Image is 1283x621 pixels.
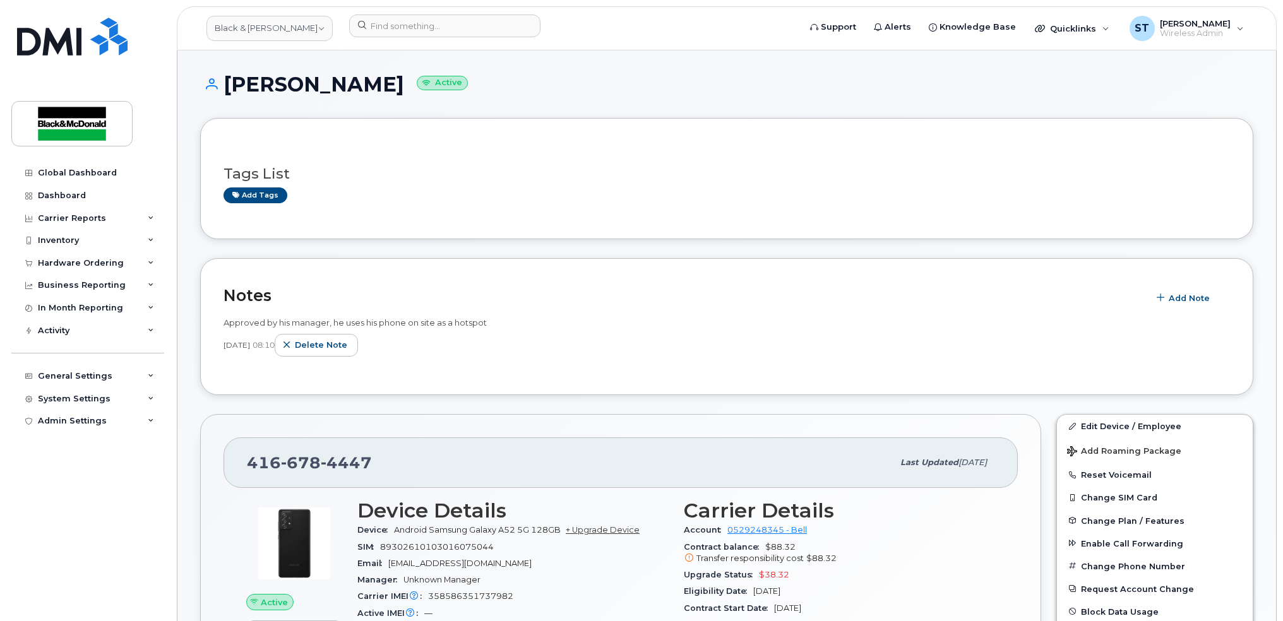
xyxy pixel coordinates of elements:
span: [DATE] [774,603,801,613]
span: [DATE] [224,340,250,350]
span: Carrier IMEI [357,591,428,601]
span: Device [357,525,394,535]
span: 08:10 [253,340,275,350]
span: Add Roaming Package [1067,446,1181,458]
a: Add tags [224,187,287,203]
span: [EMAIL_ADDRESS][DOMAIN_NAME] [388,559,532,568]
h3: Device Details [357,499,669,522]
span: Last updated [900,458,958,467]
h1: [PERSON_NAME] [200,73,1253,95]
button: Delete note [275,334,358,357]
span: Contract balance [684,542,765,552]
img: image20231002-3703462-2e78ka.jpeg [256,506,332,581]
button: Add Roaming Package [1057,437,1253,463]
button: Change SIM Card [1057,486,1253,509]
span: [DATE] [958,458,987,467]
span: Unknown Manager [403,575,480,584]
span: Account [684,525,727,535]
span: Add Note [1169,292,1210,304]
span: $38.32 [759,570,789,579]
button: Change Phone Number [1057,555,1253,577]
span: 358586351737982 [428,591,513,601]
span: $88.32 [684,542,995,565]
span: Android Samsung Galaxy A52 5G 128GB [394,525,561,535]
span: Enable Call Forwarding [1081,538,1183,548]
button: Request Account Change [1057,577,1253,600]
h3: Carrier Details [684,499,995,522]
span: Email [357,559,388,568]
span: 89302610103016075044 [380,542,494,552]
button: Enable Call Forwarding [1057,532,1253,555]
span: 678 [281,453,321,472]
span: 4447 [321,453,372,472]
button: Change Plan / Features [1057,509,1253,532]
span: SIM [357,542,380,552]
small: Active [417,76,468,90]
span: [DATE] [753,586,780,596]
a: 0529248345 - Bell [727,525,807,535]
button: Reset Voicemail [1057,463,1253,486]
span: Eligibility Date [684,586,753,596]
span: Contract Start Date [684,603,774,613]
span: — [424,608,433,618]
span: Transfer responsibility cost [696,553,804,563]
span: 416 [247,453,372,472]
span: Manager [357,575,403,584]
button: Add Note [1149,287,1220,309]
span: $88.32 [806,553,837,563]
h2: Notes [224,286,1142,305]
a: Edit Device / Employee [1057,415,1253,437]
a: + Upgrade Device [566,525,640,535]
span: Delete note [295,339,347,351]
span: Change Plan / Features [1081,516,1185,525]
span: Upgrade Status [684,570,759,579]
span: Active [261,596,288,608]
span: Approved by his manager, he uses his phone on site as a hotspot [224,317,487,328]
h3: Tags List [224,166,1230,182]
span: Active IMEI [357,608,424,618]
